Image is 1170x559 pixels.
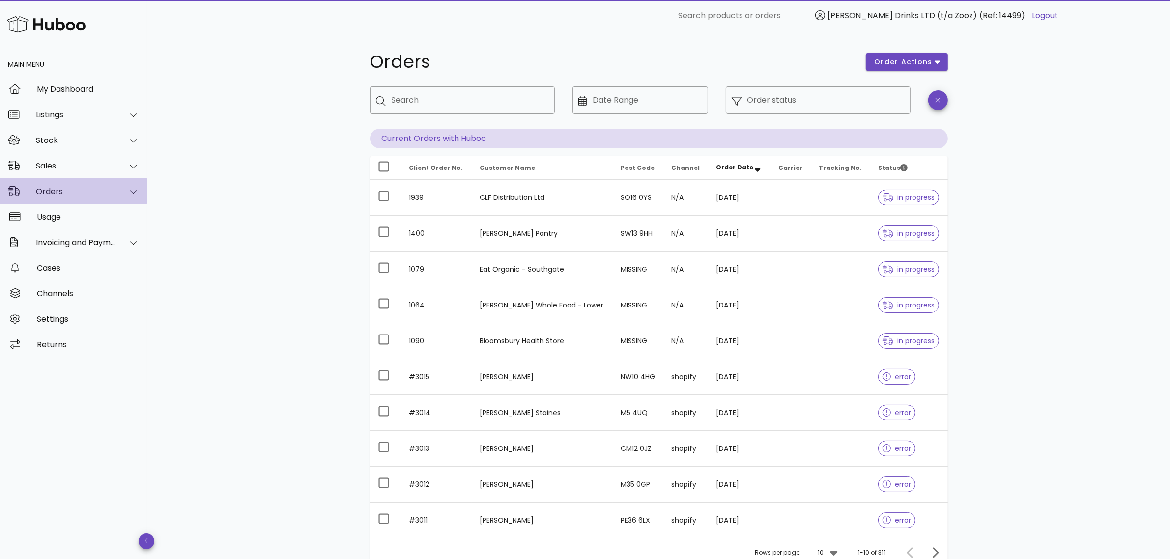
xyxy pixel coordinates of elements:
[663,180,708,216] td: N/A
[37,340,140,349] div: Returns
[663,156,708,180] th: Channel
[874,57,933,67] span: order actions
[370,129,948,148] p: Current Orders with Huboo
[883,409,912,416] span: error
[828,10,977,21] span: [PERSON_NAME] Drinks LTD (t/a Zooz)
[708,287,770,323] td: [DATE]
[663,323,708,359] td: N/A
[883,230,935,237] span: in progress
[708,503,770,538] td: [DATE]
[883,194,935,201] span: in progress
[36,136,116,145] div: Stock
[37,263,140,273] div: Cases
[858,548,886,557] div: 1-10 of 311
[883,337,935,344] span: in progress
[663,252,708,287] td: N/A
[708,216,770,252] td: [DATE]
[663,431,708,467] td: shopify
[979,10,1025,21] span: (Ref: 14499)
[472,431,613,467] td: [PERSON_NAME]
[613,395,663,431] td: M5 4UQ
[613,216,663,252] td: SW13 9HH
[883,266,935,273] span: in progress
[866,53,947,71] button: order actions
[708,180,770,216] td: [DATE]
[663,287,708,323] td: N/A
[401,156,472,180] th: Client Order No.
[770,156,811,180] th: Carrier
[472,359,613,395] td: [PERSON_NAME]
[878,164,908,172] span: Status
[663,216,708,252] td: N/A
[37,84,140,94] div: My Dashboard
[613,359,663,395] td: NW10 4HG
[883,481,912,488] span: error
[409,164,463,172] span: Client Order No.
[472,252,613,287] td: Eat Organic - Southgate
[401,395,472,431] td: #3014
[708,156,770,180] th: Order Date: Sorted descending. Activate to remove sorting.
[401,180,472,216] td: 1939
[708,431,770,467] td: [DATE]
[401,216,472,252] td: 1400
[663,395,708,431] td: shopify
[472,395,613,431] td: [PERSON_NAME] Staines
[401,431,472,467] td: #3013
[37,212,140,222] div: Usage
[472,467,613,503] td: [PERSON_NAME]
[613,287,663,323] td: MISSING
[472,216,613,252] td: [PERSON_NAME] Pantry
[671,164,700,172] span: Channel
[36,238,116,247] div: Invoicing and Payments
[663,467,708,503] td: shopify
[883,445,912,452] span: error
[708,323,770,359] td: [DATE]
[472,180,613,216] td: CLF Distribution Ltd
[883,373,912,380] span: error
[613,156,663,180] th: Post Code
[613,323,663,359] td: MISSING
[401,503,472,538] td: #3011
[663,359,708,395] td: shopify
[613,431,663,467] td: CM12 0JZ
[613,503,663,538] td: PE36 6LX
[818,548,824,557] div: 10
[708,467,770,503] td: [DATE]
[480,164,535,172] span: Customer Name
[663,503,708,538] td: shopify
[708,395,770,431] td: [DATE]
[37,314,140,324] div: Settings
[472,503,613,538] td: [PERSON_NAME]
[778,164,802,172] span: Carrier
[401,359,472,395] td: #3015
[36,161,116,170] div: Sales
[472,323,613,359] td: Bloomsbury Health Store
[36,110,116,119] div: Listings
[811,156,870,180] th: Tracking No.
[613,467,663,503] td: M35 0GP
[401,252,472,287] td: 1079
[870,156,948,180] th: Status
[1032,10,1058,22] a: Logout
[613,252,663,287] td: MISSING
[883,517,912,524] span: error
[472,287,613,323] td: [PERSON_NAME] Whole Food - Lower
[472,156,613,180] th: Customer Name
[708,252,770,287] td: [DATE]
[621,164,655,172] span: Post Code
[401,467,472,503] td: #3012
[401,287,472,323] td: 1064
[36,187,116,196] div: Orders
[370,53,855,71] h1: Orders
[613,180,663,216] td: SO16 0YS
[883,302,935,308] span: in progress
[37,289,140,298] div: Channels
[708,359,770,395] td: [DATE]
[716,163,753,171] span: Order Date
[7,14,86,35] img: Huboo Logo
[401,323,472,359] td: 1090
[819,164,862,172] span: Tracking No.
